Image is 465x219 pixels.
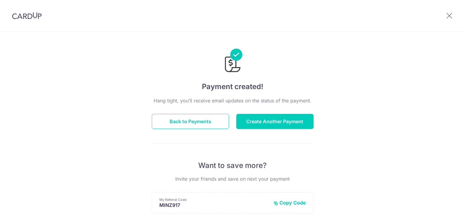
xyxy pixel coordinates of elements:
[159,197,269,202] p: My Referral Code
[152,81,314,92] h4: Payment created!
[273,200,306,206] button: Copy Code
[152,161,314,170] p: Want to save more?
[152,175,314,182] p: Invite your friends and save on next your payment
[152,114,229,129] button: Back to Payments
[152,97,314,104] p: Hang tight, you’ll receive email updates on the status of the payment.
[159,202,269,208] p: MINZ917
[12,12,42,19] img: CardUp
[236,114,314,129] button: Create Another Payment
[223,49,242,74] img: Payments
